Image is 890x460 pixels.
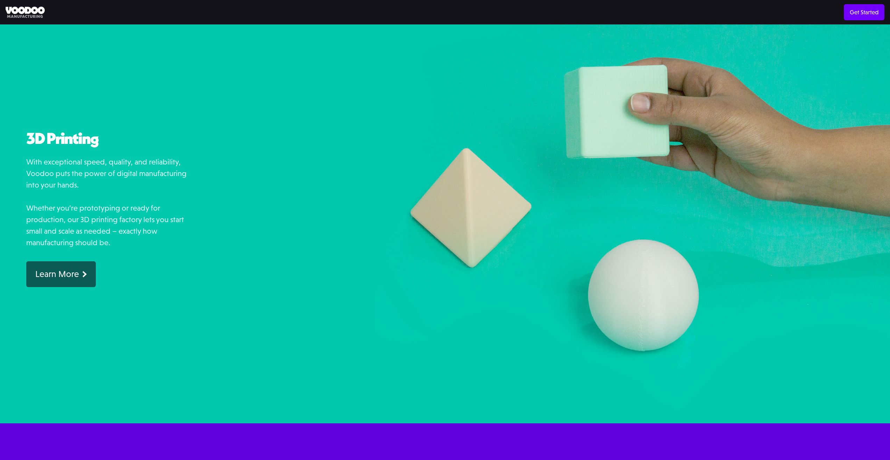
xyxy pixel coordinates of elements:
[35,269,79,279] div: Learn More
[26,261,96,287] a: Learn More
[26,130,187,147] h2: 3D Printing
[26,156,187,248] p: With exceptional speed, quality, and reliability, Voodoo puts the power of digital manufacturing ...
[844,4,884,20] a: Get Started
[6,7,45,18] img: Voodoo Manufacturing logo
